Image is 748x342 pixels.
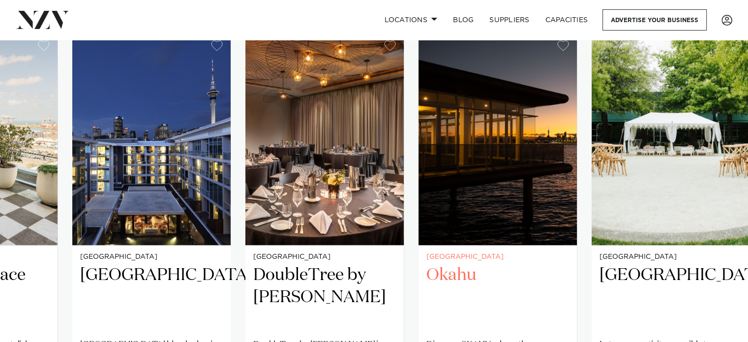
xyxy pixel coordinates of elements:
[481,9,537,31] a: SUPPLIERS
[72,32,231,245] img: Sofitel Auckland Viaduct Harbour hotel venue
[253,253,396,261] small: [GEOGRAPHIC_DATA]
[599,253,742,261] small: [GEOGRAPHIC_DATA]
[253,264,396,331] h2: DoubleTree by [PERSON_NAME]
[445,9,481,31] a: BLOG
[426,264,569,331] h2: Okahu
[602,9,707,31] a: Advertise your business
[599,264,742,331] h2: [GEOGRAPHIC_DATA]
[426,253,569,261] small: [GEOGRAPHIC_DATA]
[538,9,596,31] a: Capacities
[245,32,404,245] img: Corporate gala dinner setup at Hilton Karaka
[80,264,223,331] h2: [GEOGRAPHIC_DATA]
[16,11,69,29] img: nzv-logo.png
[376,9,445,31] a: Locations
[80,253,223,261] small: [GEOGRAPHIC_DATA]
